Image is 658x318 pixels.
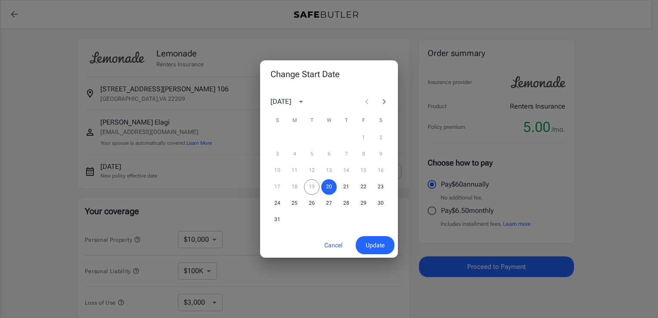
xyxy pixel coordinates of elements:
[356,196,371,211] button: 29
[373,179,388,195] button: 23
[338,179,354,195] button: 21
[270,97,291,107] div: [DATE]
[294,94,308,109] button: calendar view is open, switch to year view
[270,196,285,211] button: 24
[321,112,337,129] span: Wednesday
[356,236,394,255] button: Update
[373,196,388,211] button: 30
[376,93,393,110] button: Next month
[304,196,320,211] button: 26
[270,212,285,228] button: 31
[321,196,337,211] button: 27
[270,112,285,129] span: Sunday
[356,112,371,129] span: Friday
[366,240,385,251] span: Update
[260,60,398,88] h2: Change Start Date
[287,112,302,129] span: Monday
[287,196,302,211] button: 25
[338,112,354,129] span: Thursday
[314,236,352,255] button: Cancel
[304,112,320,129] span: Tuesday
[356,179,371,195] button: 22
[373,112,388,129] span: Saturday
[338,196,354,211] button: 28
[321,179,337,195] button: 20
